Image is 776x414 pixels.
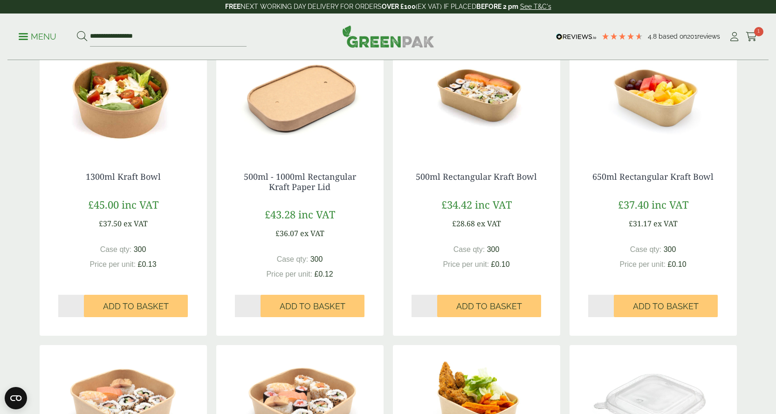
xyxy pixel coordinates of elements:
[315,270,333,278] span: £0.12
[592,171,714,182] a: 650ml Rectangular Kraft Bowl
[393,37,560,153] img: 500ml Rectangular Kraft Bowl with food contents
[277,255,309,263] span: Case qty:
[630,245,662,253] span: Case qty:
[453,245,485,253] span: Case qty:
[19,31,56,42] p: Menu
[266,270,312,278] span: Price per unit:
[19,31,56,41] a: Menu
[40,37,207,153] img: Kraft Bowl 1300ml with Ceaser Salad
[84,295,188,317] button: Add to Basket
[659,33,687,40] span: Based on
[728,32,740,41] i: My Account
[664,245,676,253] span: 300
[648,33,659,40] span: 4.8
[342,25,434,48] img: GreenPak Supplies
[629,218,652,229] span: £31.17
[520,3,551,10] a: See T&C's
[618,197,649,211] span: £37.40
[601,32,643,41] div: 4.79 Stars
[86,171,161,182] a: 1300ml Kraft Bowl
[300,228,324,238] span: ex VAT
[633,301,699,312] span: Add to Basket
[122,197,158,211] span: inc VAT
[280,301,345,312] span: Add to Basket
[261,295,364,317] button: Add to Basket
[475,197,512,211] span: inc VAT
[99,218,122,229] span: £37.50
[441,197,472,211] span: £34.42
[746,32,757,41] i: Cart
[754,27,763,36] span: 1
[298,207,335,221] span: inc VAT
[452,218,475,229] span: £28.68
[5,387,27,409] button: Open CMP widget
[382,3,416,10] strong: OVER £100
[687,33,697,40] span: 201
[491,260,510,268] span: £0.10
[89,260,136,268] span: Price per unit:
[225,3,240,10] strong: FREE
[437,295,541,317] button: Add to Basket
[556,34,597,40] img: REVIEWS.io
[487,245,500,253] span: 300
[275,228,298,238] span: £36.07
[124,218,148,229] span: ex VAT
[697,33,720,40] span: reviews
[652,197,688,211] span: inc VAT
[476,3,518,10] strong: BEFORE 2 pm
[668,260,687,268] span: £0.10
[653,218,678,229] span: ex VAT
[570,37,737,153] img: 650ml Rectangular Kraft Bowl with food contents
[88,197,119,211] span: £45.00
[265,207,295,221] span: £43.28
[456,301,522,312] span: Add to Basket
[746,30,757,44] a: 1
[443,260,489,268] span: Price per unit:
[477,218,501,229] span: ex VAT
[310,255,323,263] span: 300
[216,37,384,153] img: 2723006 Paper Lid for Rectangular Kraft Bowl v1
[134,245,146,253] span: 300
[244,171,356,192] a: 500ml - 1000ml Rectangular Kraft Paper Lid
[103,301,169,312] span: Add to Basket
[614,295,718,317] button: Add to Basket
[416,171,537,182] a: 500ml Rectangular Kraft Bowl
[138,260,157,268] span: £0.13
[100,245,132,253] span: Case qty:
[619,260,666,268] span: Price per unit:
